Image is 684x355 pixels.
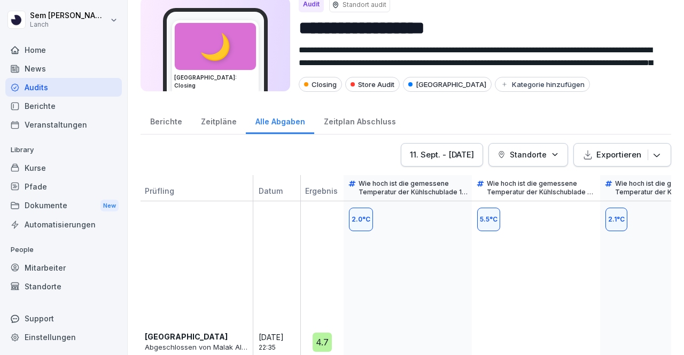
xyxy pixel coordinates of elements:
p: Library [5,141,122,159]
p: Exportieren [596,149,641,161]
a: Standorte [5,277,122,296]
p: Lanch [30,21,108,28]
a: Audits [5,78,122,97]
div: Store Audit [345,77,400,92]
a: Einstellungen [5,328,122,346]
p: 22:35 [259,343,307,352]
div: Kategorie hinzufügen [500,80,585,89]
div: 11. Sept. - [DATE] [410,149,474,161]
a: News [5,59,122,78]
button: Standorte [488,143,568,167]
div: New [100,200,119,212]
div: Closing [299,77,342,92]
h3: [GEOGRAPHIC_DATA]: Closing [174,74,256,90]
div: [GEOGRAPHIC_DATA] [403,77,492,92]
p: Prüfling [141,185,247,201]
a: Kurse [5,159,122,177]
div: 4.7 [313,333,332,352]
button: Exportieren [573,143,671,167]
div: 2.0 °C [349,208,373,231]
a: Berichte [141,107,191,134]
p: [DATE] [259,332,307,343]
a: Mitarbeiter [5,258,122,277]
p: Wie hoch ist die gemessene Temperatur der Kühlschublade 2 (Messung mit geeichtem Thermometer)? [487,179,596,196]
p: Standorte [510,149,547,160]
a: DokumenteNew [5,196,122,216]
div: 🌙 [175,23,256,70]
p: Ergebnis [301,185,346,201]
a: Automatisierungen [5,215,122,234]
p: Abgeschlossen von Malak Al Najar [145,342,247,353]
p: Datum [259,185,307,201]
a: Zeitpläne [191,107,246,134]
button: Kategorie hinzufügen [495,77,590,92]
p: Wie hoch ist die gemessene Temperatur der Kühlschublade 1 (Messung mit geeichtem Thermometer)? [359,179,468,196]
p: [GEOGRAPHIC_DATA] [145,331,228,342]
a: Berichte [5,97,122,115]
button: 11. Sept. - [DATE] [401,143,483,167]
a: Zeitplan Abschluss [314,107,405,134]
p: Sem [PERSON_NAME] [30,11,108,20]
div: Dokumente [5,196,122,216]
a: Home [5,41,122,59]
div: 2.1 °C [605,208,627,231]
p: People [5,241,122,258]
a: Veranstaltungen [5,115,122,134]
a: Alle Abgaben [246,107,314,134]
div: 5.5 °C [477,208,500,231]
a: Pfade [5,177,122,196]
div: Support [5,309,122,328]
